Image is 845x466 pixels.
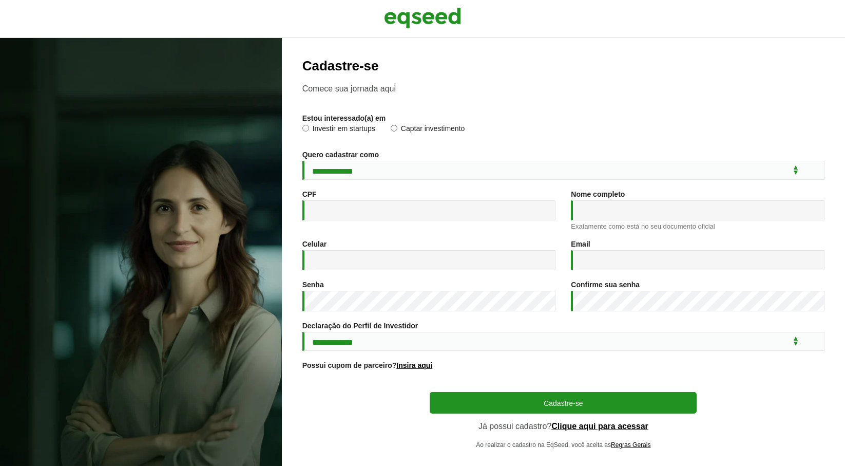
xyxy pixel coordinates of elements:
p: Ao realizar o cadastro na EqSeed, você aceita as [430,441,697,449]
label: Celular [302,240,327,248]
p: Comece sua jornada aqui [302,84,824,94]
h2: Cadastre-se [302,59,824,73]
label: Declaração do Perfil de Investidor [302,322,418,329]
label: Investir em startups [302,125,375,135]
label: Quero cadastrar como [302,151,379,158]
label: Possui cupom de parceiro? [302,362,433,369]
a: Clique aqui para acessar [551,422,648,431]
label: Estou interessado(a) em [302,115,386,122]
label: Senha [302,281,324,288]
a: Insira aqui [396,362,432,369]
label: Nome completo [571,191,625,198]
label: Captar investimento [391,125,465,135]
p: Já possui cadastro? [430,421,697,431]
input: Investir em startups [302,125,309,132]
img: EqSeed Logo [384,5,461,31]
label: Confirme sua senha [571,281,640,288]
button: Cadastre-se [430,392,697,414]
label: CPF [302,191,317,198]
div: Exatamente como está no seu documento oficial [571,223,824,230]
a: Regras Gerais [611,442,650,448]
input: Captar investimento [391,125,397,132]
label: Email [571,240,590,248]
